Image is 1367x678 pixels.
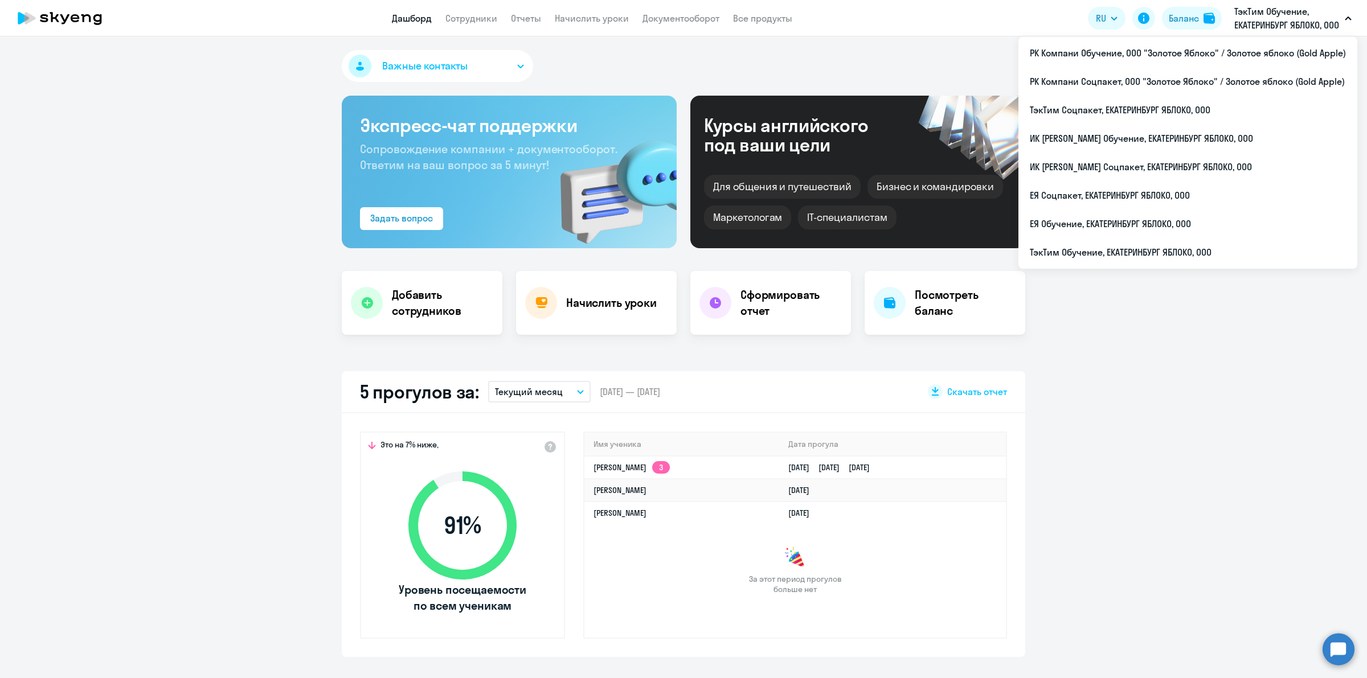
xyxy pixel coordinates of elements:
[867,175,1003,199] div: Бизнес и командировки
[495,385,563,398] p: Текущий месяц
[360,207,443,230] button: Задать вопрос
[594,508,646,518] a: [PERSON_NAME]
[397,512,528,539] span: 91 %
[392,287,493,319] h4: Добавить сотрудников
[360,142,617,172] span: Сопровождение компании + документооборот. Ответим на ваш вопрос за 5 минут!
[915,287,1016,319] h4: Посмотреть баланс
[594,462,670,472] a: [PERSON_NAME]3
[1018,36,1357,269] ul: RU
[360,114,658,137] h3: Экспресс-чат поддержки
[397,582,528,614] span: Уровень посещаемости по всем ученикам
[788,462,879,472] a: [DATE][DATE][DATE]
[733,13,792,24] a: Все продукты
[584,433,779,456] th: Имя ученика
[342,50,533,82] button: Важные контакты
[704,175,861,199] div: Для общения и путешествий
[594,485,646,495] a: [PERSON_NAME]
[488,381,591,402] button: Текущий месяц
[947,385,1007,398] span: Скачать отчет
[445,13,497,24] a: Сотрудники
[370,211,433,225] div: Задать вопрос
[600,385,660,398] span: [DATE] — [DATE]
[1088,7,1125,30] button: RU
[704,206,791,229] div: Маркетологам
[566,295,657,311] h4: Начислить уроки
[360,380,479,403] h2: 5 прогулов за:
[740,287,842,319] h4: Сформировать отчет
[788,485,818,495] a: [DATE]
[1162,7,1222,30] button: Балансbalance
[784,546,807,569] img: congrats
[1204,13,1215,24] img: balance
[392,13,432,24] a: Дашборд
[747,574,843,594] span: За этот период прогулов больше нет
[642,13,719,24] a: Документооборот
[555,13,629,24] a: Начислить уроки
[704,116,899,154] div: Курсы английского под ваши цели
[788,508,818,518] a: [DATE]
[779,433,1006,456] th: Дата прогула
[652,461,670,474] app-skyeng-badge: 3
[544,120,677,248] img: bg-img
[1229,5,1357,32] button: ТэкТим Обучение, ЕКАТЕРИНБУРГ ЯБЛОКО, ООО
[1169,11,1199,25] div: Баланс
[798,206,896,229] div: IT-специалистам
[511,13,541,24] a: Отчеты
[1096,11,1106,25] span: RU
[382,59,468,73] span: Важные контакты
[1234,5,1340,32] p: ТэкТим Обучение, ЕКАТЕРИНБУРГ ЯБЛОКО, ООО
[380,439,439,453] span: Это на 7% ниже,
